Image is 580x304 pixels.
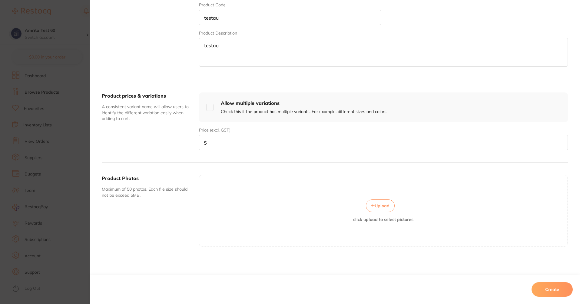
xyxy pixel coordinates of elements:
p: click upload to select pictures [353,217,413,222]
label: Product Description [199,31,237,35]
h4: Allow multiple variations [221,100,386,106]
button: Upload [366,199,395,212]
label: Price (excl. GST) [199,128,230,132]
label: Product prices & variations [102,93,166,99]
span: $ [204,140,207,145]
p: Maximum of 50 photos. Each file size should not be exceed 5MB. [102,186,194,198]
textarea: testau [199,38,568,67]
button: Create [532,282,573,297]
span: Upload [375,203,389,209]
p: A consistent variant name will allow users to identify the different variation easily when adding... [102,104,194,122]
p: Check this if the product has multiple variants. For example, different sizes and colors [221,109,386,115]
label: Product Photos [102,175,139,181]
label: Product Code [199,2,226,7]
